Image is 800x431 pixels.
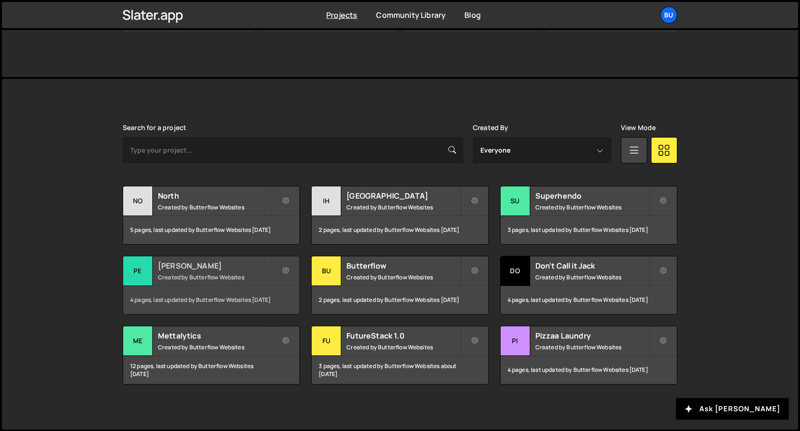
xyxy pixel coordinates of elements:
[676,398,789,420] button: Ask [PERSON_NAME]
[346,191,460,201] h2: [GEOGRAPHIC_DATA]
[535,343,649,351] small: Created by Butterflow Websites
[123,137,463,163] input: Type your project...
[158,203,271,211] small: Created by Butterflow Websites
[123,326,153,356] div: Me
[312,216,488,244] div: 2 pages, last updated by Butterflow Websites [DATE]
[501,356,677,384] div: 4 pages, last updated by Butterflow Websites [DATE]
[473,124,509,131] label: Created By
[346,343,460,351] small: Created by Butterflow Websites
[312,356,488,384] div: 3 pages, last updated by Butterflow Websites about [DATE]
[535,261,649,271] h2: Don't Call it Jack
[501,216,677,244] div: 3 pages, last updated by Butterflow Websites [DATE]
[158,331,271,341] h2: Mettalytics
[501,326,530,356] div: Pi
[500,186,677,245] a: Su Superhendo Created by Butterflow Websites 3 pages, last updated by Butterflow Websites [DATE]
[312,256,341,286] div: Bu
[123,186,300,245] a: No North Created by Butterflow Websites 5 pages, last updated by Butterflow Websites [DATE]
[500,326,677,385] a: Pi Pizzaa Laundry Created by Butterflow Websites 4 pages, last updated by Butterflow Websites [DATE]
[660,7,677,23] a: Bu
[312,186,341,216] div: IH
[535,203,649,211] small: Created by Butterflow Websites
[312,326,341,356] div: Fu
[123,256,153,286] div: Pe
[123,124,186,131] label: Search for a project
[123,356,299,384] div: 12 pages, last updated by Butterflow Websites [DATE]
[346,261,460,271] h2: Butterflow
[500,256,677,315] a: Do Don't Call it Jack Created by Butterflow Websites 4 pages, last updated by Butterflow Websites...
[312,286,488,314] div: 2 pages, last updated by Butterflow Websites [DATE]
[123,326,300,385] a: Me Mettalytics Created by Butterflow Websites 12 pages, last updated by Butterflow Websites [DATE]
[464,10,481,20] a: Blog
[501,256,530,286] div: Do
[535,191,649,201] h2: Superhendo
[123,286,299,314] div: 4 pages, last updated by Butterflow Websites [DATE]
[326,10,357,20] a: Projects
[123,186,153,216] div: No
[311,256,488,315] a: Bu Butterflow Created by Butterflow Websites 2 pages, last updated by Butterflow Websites [DATE]
[346,203,460,211] small: Created by Butterflow Websites
[123,216,299,244] div: 5 pages, last updated by Butterflow Websites [DATE]
[311,326,488,385] a: Fu FutureStack 1.0 Created by Butterflow Websites 3 pages, last updated by Butterflow Websites ab...
[535,273,649,281] small: Created by Butterflow Websites
[621,124,656,131] label: View Mode
[311,186,488,245] a: IH [GEOGRAPHIC_DATA] Created by Butterflow Websites 2 pages, last updated by Butterflow Websites ...
[501,186,530,216] div: Su
[158,343,271,351] small: Created by Butterflow Websites
[376,10,446,20] a: Community Library
[158,273,271,281] small: Created by Butterflow Websites
[123,256,300,315] a: Pe [PERSON_NAME] Created by Butterflow Websites 4 pages, last updated by Butterflow Websites [DATE]
[158,261,271,271] h2: [PERSON_NAME]
[346,331,460,341] h2: FutureStack 1.0
[535,331,649,341] h2: Pizzaa Laundry
[158,191,271,201] h2: North
[346,273,460,281] small: Created by Butterflow Websites
[501,286,677,314] div: 4 pages, last updated by Butterflow Websites [DATE]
